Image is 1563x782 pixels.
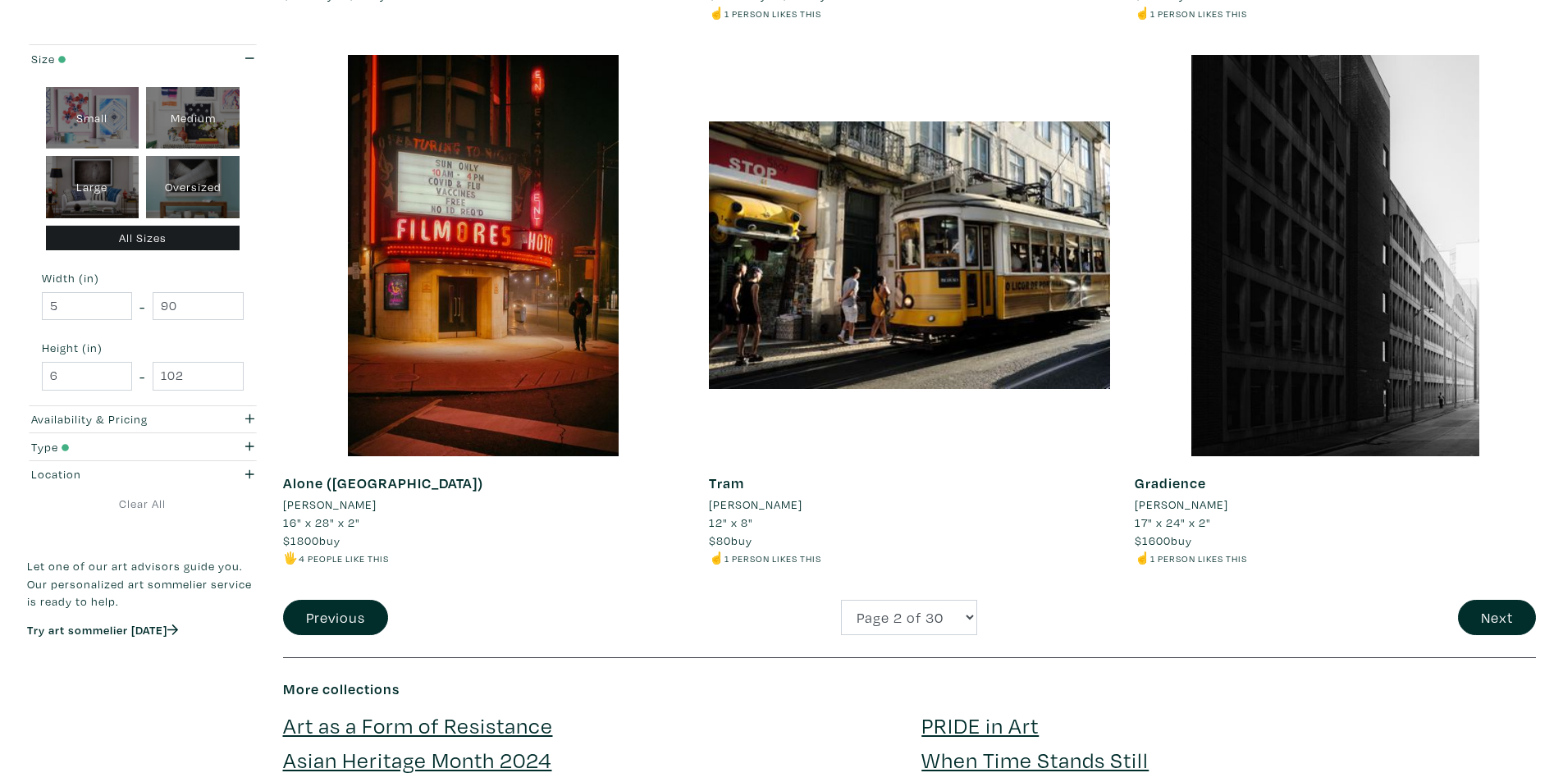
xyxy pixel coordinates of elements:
small: Height (in) [42,342,244,354]
a: Gradience [1135,473,1206,492]
small: 4 people like this [299,552,389,565]
span: buy [283,533,340,548]
a: Try art sommelier [DATE] [27,622,178,638]
a: PRIDE in Art [921,711,1039,739]
li: ☝️ [1135,549,1536,567]
div: Oversized [146,156,240,218]
div: Size [31,50,193,68]
a: Clear All [27,495,258,513]
span: - [139,365,145,387]
span: 12" x 8" [709,514,753,530]
span: buy [1135,533,1192,548]
a: [PERSON_NAME] [283,496,684,514]
a: Alone ([GEOGRAPHIC_DATA]) [283,473,483,492]
small: 1 person likes this [1150,7,1247,20]
span: $1800 [283,533,319,548]
div: Type [31,438,193,456]
p: Let one of our art advisors guide you. Our personalized art sommelier service is ready to help. [27,557,258,611]
iframe: Customer reviews powered by Trustpilot [27,655,258,689]
button: Size [27,45,258,72]
span: $1600 [1135,533,1171,548]
span: - [139,295,145,318]
div: Large [46,156,139,218]
button: Availability & Pricing [27,406,258,433]
div: Location [31,465,193,483]
span: 16" x 28" x 2" [283,514,360,530]
button: Location [27,461,258,488]
span: buy [709,533,752,548]
div: Medium [146,87,240,149]
h6: More collections [283,680,1537,698]
small: 1 person likes this [724,552,821,565]
li: [PERSON_NAME] [709,496,802,514]
div: Small [46,87,139,149]
a: Asian Heritage Month 2024 [283,745,552,774]
span: $80 [709,533,731,548]
li: 🖐️ [283,549,684,567]
small: Width (in) [42,272,244,284]
a: Art as a Form of Resistance [283,711,553,739]
a: When Time Stands Still [921,745,1149,774]
small: 1 person likes this [1150,552,1247,565]
li: ☝️ [709,4,1110,22]
a: [PERSON_NAME] [1135,496,1536,514]
li: [PERSON_NAME] [283,496,377,514]
div: All Sizes [46,226,240,251]
button: Next [1458,600,1536,635]
li: [PERSON_NAME] [1135,496,1228,514]
button: Type [27,433,258,460]
span: 17" x 24" x 2" [1135,514,1211,530]
li: ☝️ [709,549,1110,567]
small: 1 person likes this [724,7,821,20]
div: Availability & Pricing [31,410,193,428]
a: Tram [709,473,744,492]
button: Previous [283,600,388,635]
li: ☝️ [1135,4,1536,22]
a: [PERSON_NAME] [709,496,1110,514]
